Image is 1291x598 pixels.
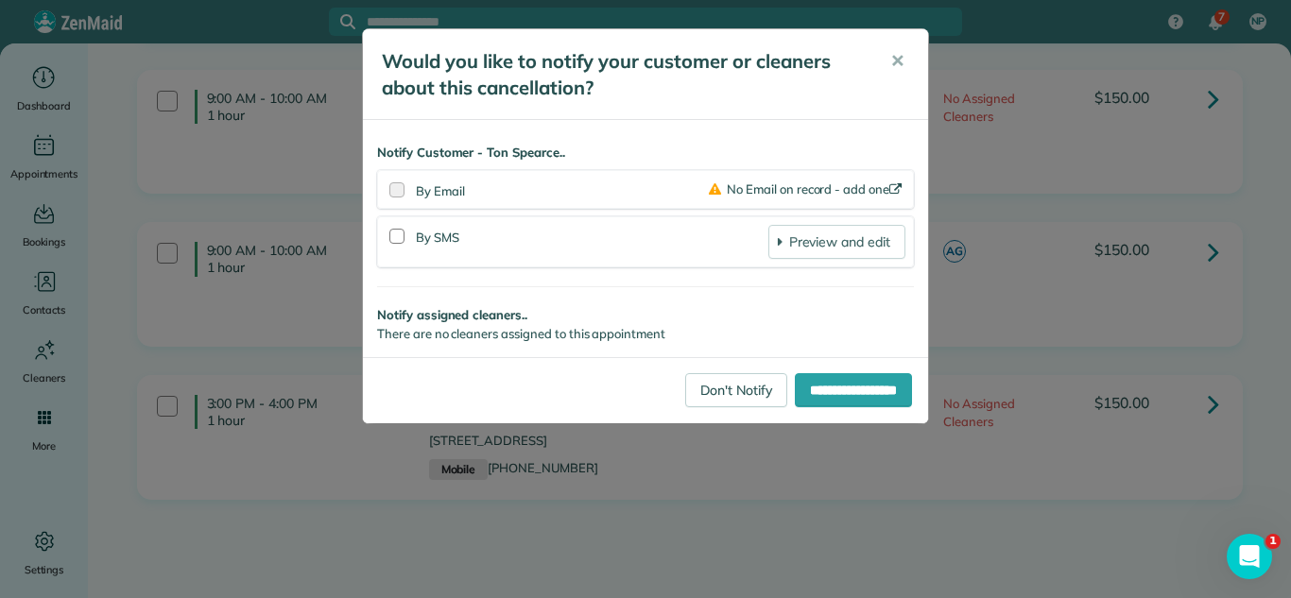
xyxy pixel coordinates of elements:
[416,225,768,259] div: By SMS
[709,181,905,196] a: No Email on record - add one
[1227,534,1272,579] iframe: Intercom live chat
[377,326,665,341] span: There are no cleaners assigned to this appointment
[382,48,864,101] h5: Would you like to notify your customer or cleaners about this cancellation?
[685,373,787,407] a: Don't Notify
[890,50,904,72] span: ✕
[416,182,709,201] div: By Email
[768,225,905,259] a: Preview and edit
[377,144,914,162] strong: Notify Customer - Ton Spearce..
[377,306,914,325] strong: Notify assigned cleaners..
[1265,534,1281,549] span: 1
